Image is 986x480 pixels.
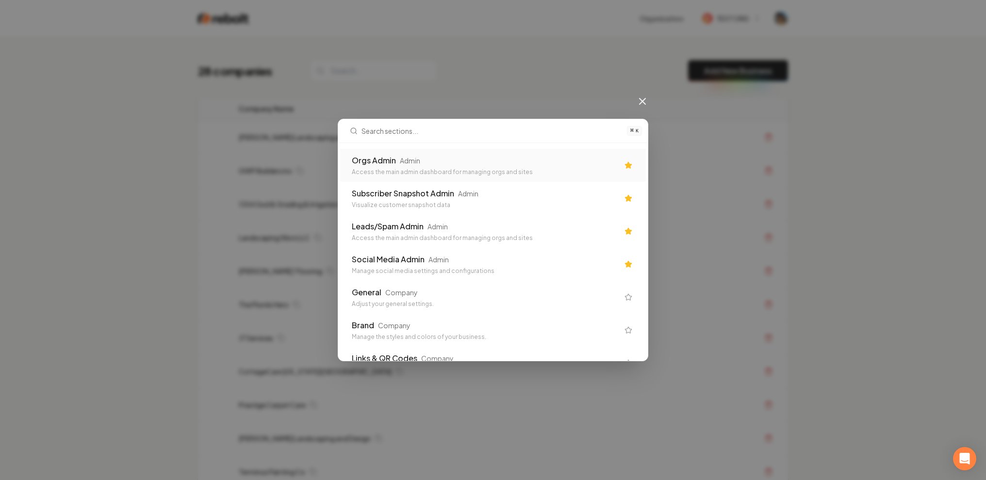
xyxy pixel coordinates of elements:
div: Admin [428,255,449,264]
div: General [352,287,381,298]
div: Admin [400,156,420,165]
div: Leads/Spam Admin [352,221,424,232]
div: Search sections... [338,143,648,361]
div: Links & QR Codes [352,352,417,364]
div: Company [421,353,454,363]
input: Search sections... [362,119,621,143]
div: Access the main admin dashboard for managing orgs and sites [352,168,619,176]
div: Manage social media settings and configurations [352,267,619,275]
div: Social Media Admin [352,254,425,265]
div: Subscriber Snapshot Admin [352,188,454,199]
div: Company [385,288,418,297]
div: Company [378,320,411,330]
div: Admin [427,222,448,231]
div: Visualize customer snapshot data [352,201,619,209]
div: Brand [352,320,374,331]
div: Access the main admin dashboard for managing orgs and sites [352,234,619,242]
div: Admin [458,189,478,198]
div: Manage the styles and colors of your business. [352,333,619,341]
div: Adjust your general settings. [352,300,619,308]
div: Open Intercom Messenger [953,447,976,470]
div: Orgs Admin [352,155,396,166]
